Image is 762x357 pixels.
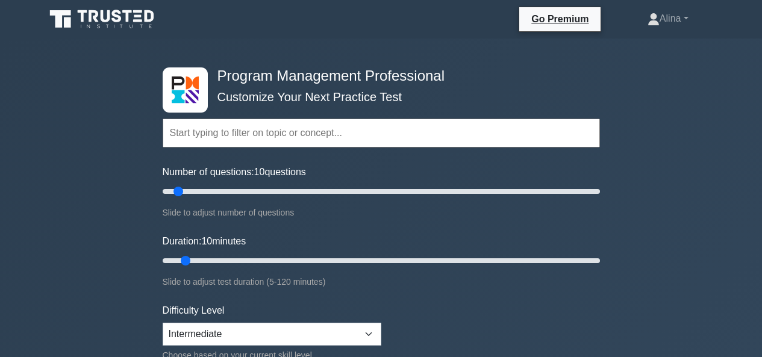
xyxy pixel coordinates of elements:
[163,119,600,147] input: Start typing to filter on topic or concept...
[213,67,541,85] h4: Program Management Professional
[163,165,306,179] label: Number of questions: questions
[524,11,596,26] a: Go Premium
[201,236,212,246] span: 10
[254,167,265,177] span: 10
[163,303,225,318] label: Difficulty Level
[163,275,600,289] div: Slide to adjust test duration (5-120 minutes)
[619,7,717,31] a: Alina
[163,234,246,249] label: Duration: minutes
[163,205,600,220] div: Slide to adjust number of questions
